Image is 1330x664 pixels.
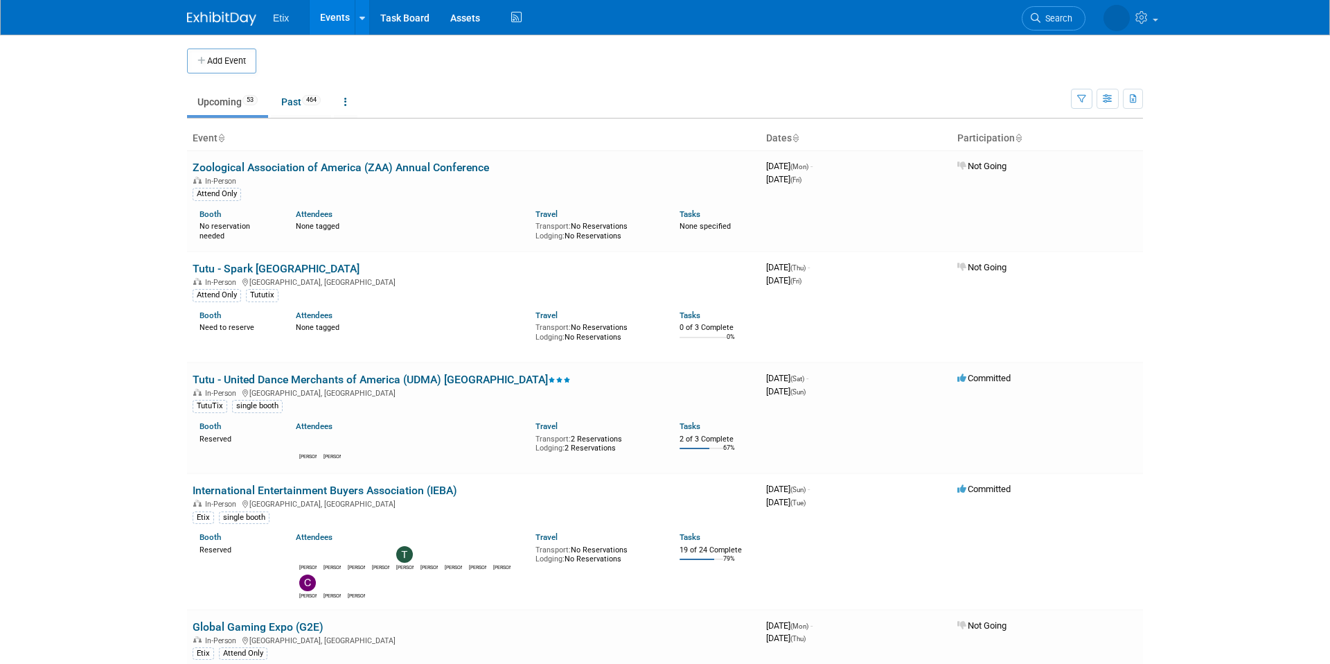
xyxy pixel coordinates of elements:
[218,132,224,143] a: Sort by Event Name
[323,452,341,460] div: Lakisha Cooper
[323,591,341,600] div: Kevin Curley
[535,209,558,219] a: Travel
[680,421,700,431] a: Tasks
[193,400,227,412] div: TutuTix
[535,435,571,444] span: Transport:
[790,163,808,171] span: (Mon)
[193,389,202,396] img: In-Person Event
[193,161,489,174] a: Zoological Association of America (ZAA) Annual Conference
[535,320,659,342] div: No Reservations No Reservations
[493,546,510,563] img: Matt Price
[535,323,571,332] span: Transport:
[372,563,389,571] div: Dennis Scanlon
[790,375,804,383] span: (Sat)
[348,546,364,563] img: Michael Reklis
[246,289,278,302] div: Tututix
[193,177,202,184] img: In-Person Event
[810,161,813,171] span: -
[810,620,813,631] span: -
[323,563,341,571] div: Courtney Barwick
[535,231,565,241] span: Lodging:
[299,452,317,460] div: Brandi Vickers
[296,421,332,431] a: Attendees
[957,161,1007,171] span: Not Going
[193,500,202,507] img: In-Person Event
[199,543,275,555] div: Reserved
[469,546,486,563] img: Jason Huie
[445,563,462,571] div: Jeff White
[535,532,558,542] a: Travel
[299,435,316,452] img: Brandi Vickers
[193,289,241,302] div: Attend Only
[187,12,256,26] img: ExhibitDay
[790,388,806,396] span: (Sun)
[766,497,806,507] span: [DATE]
[723,555,735,574] td: 79%
[219,647,267,660] div: Attend Only
[199,209,221,219] a: Booth
[790,264,806,272] span: (Thu)
[469,563,486,571] div: Jason Huie
[219,512,269,524] div: single booth
[232,400,283,412] div: single booth
[535,432,659,453] div: 2 Reservations 2 Reservations
[205,636,240,645] span: In-Person
[420,563,438,571] div: Marshall Pred
[808,484,810,494] span: -
[193,620,323,634] a: Global Gaming Expo (G2E)
[493,563,511,571] div: Matt Price
[323,546,340,563] img: Courtney Barwick
[766,386,806,396] span: [DATE]
[957,373,1011,383] span: Committed
[535,543,659,564] div: No Reservations No Reservations
[193,647,214,660] div: Etix
[535,333,565,342] span: Lodging:
[723,444,735,463] td: 67%
[348,591,365,600] div: Aaron Bare
[535,554,565,563] span: Lodging:
[273,12,289,24] span: Etix
[535,421,558,431] a: Travel
[193,484,457,497] a: International Entertainment Buyers Association (IEBA)
[348,575,364,591] img: Aaron Bare
[296,311,332,320] a: Attendees
[205,500,240,509] span: In-Person
[296,209,332,219] a: Attendees
[193,636,202,643] img: In-Person Event
[957,620,1007,631] span: Not Going
[323,435,340,452] img: Lakisha Cooper
[193,262,360,275] a: Tutu - Spark [GEOGRAPHIC_DATA]
[952,127,1143,150] th: Participation
[193,387,755,398] div: [GEOGRAPHIC_DATA], [GEOGRAPHIC_DATA]
[1022,6,1085,30] a: Search
[680,532,700,542] a: Tasks
[790,635,806,643] span: (Thu)
[193,276,755,287] div: [GEOGRAPHIC_DATA], [GEOGRAPHIC_DATA]
[193,373,571,386] a: Tutu - United Dance Merchants of America (UDMA) [GEOGRAPHIC_DATA]
[957,484,1011,494] span: Committed
[790,277,801,285] span: (Fri)
[299,563,317,571] div: Maddie Warren (Snider)
[193,634,755,645] div: [GEOGRAPHIC_DATA], [GEOGRAPHIC_DATA]
[680,222,731,231] span: None specified
[242,95,258,105] span: 53
[199,421,221,431] a: Booth
[680,209,700,219] a: Tasks
[271,89,331,115] a: Past464
[680,323,755,333] div: 0 of 3 Complete
[205,278,240,287] span: In-Person
[766,262,810,272] span: [DATE]
[766,633,806,643] span: [DATE]
[680,545,755,555] div: 19 of 24 Complete
[766,620,813,631] span: [DATE]
[299,546,316,563] img: Maddie Warren (Snider)
[535,311,558,320] a: Travel
[420,546,437,563] img: Marshall Pred
[535,219,659,241] div: No Reservations No Reservations
[790,622,808,630] span: (Mon)
[680,435,755,444] div: 2 of 3 Complete
[792,132,799,143] a: Sort by Start Date
[806,373,808,383] span: -
[1103,5,1130,31] img: Aaron Bare
[199,532,221,542] a: Booth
